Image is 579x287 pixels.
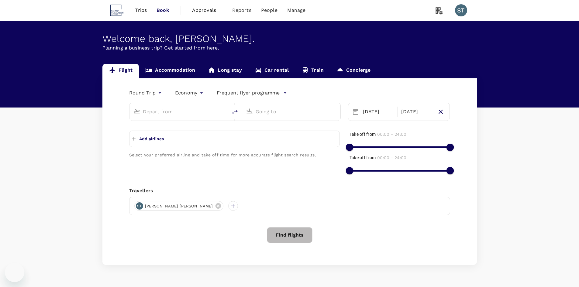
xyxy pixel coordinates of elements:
[157,7,169,14] span: Book
[129,152,340,158] p: Select your preferred airline and take off time for more accurate flight search results.
[139,136,164,142] p: Add airlines
[192,7,222,14] span: Approvals
[217,89,280,97] p: Frequent flyer programme
[287,7,306,14] span: Manage
[135,7,147,14] span: Trips
[399,106,434,118] div: [DATE]
[102,44,477,52] p: Planning a business trip? Get started from here.
[455,4,467,16] div: ST
[175,88,205,98] div: Economy
[102,4,130,17] img: Swan & Maclaren Group
[377,155,406,160] span: 00:00 - 24:00
[132,133,164,144] button: Add airlines
[129,88,163,98] div: Round Trip
[248,64,295,78] a: Car rental
[336,111,337,112] button: Open
[228,105,242,119] button: delete
[5,263,24,282] iframe: Button to launch messaging window
[134,201,223,211] div: ST[PERSON_NAME] [PERSON_NAME]
[129,187,450,194] div: Travellers
[143,107,215,116] input: Depart from
[377,132,406,137] span: 00:00 - 24:00
[350,132,376,137] span: Take off from
[232,7,251,14] span: Reports
[139,64,202,78] a: Accommodation
[261,7,277,14] span: People
[202,64,248,78] a: Long stay
[256,107,328,116] input: Going to
[295,64,330,78] a: Train
[102,64,139,78] a: Flight
[330,64,377,78] a: Concierge
[136,202,143,210] div: ST
[223,111,225,112] button: Open
[267,227,312,243] button: Find flights
[360,106,396,118] div: [DATE]
[141,203,217,209] span: [PERSON_NAME] [PERSON_NAME]
[102,33,477,44] div: Welcome back , [PERSON_NAME] .
[350,155,376,160] span: Take off from
[217,89,287,97] button: Frequent flyer programme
